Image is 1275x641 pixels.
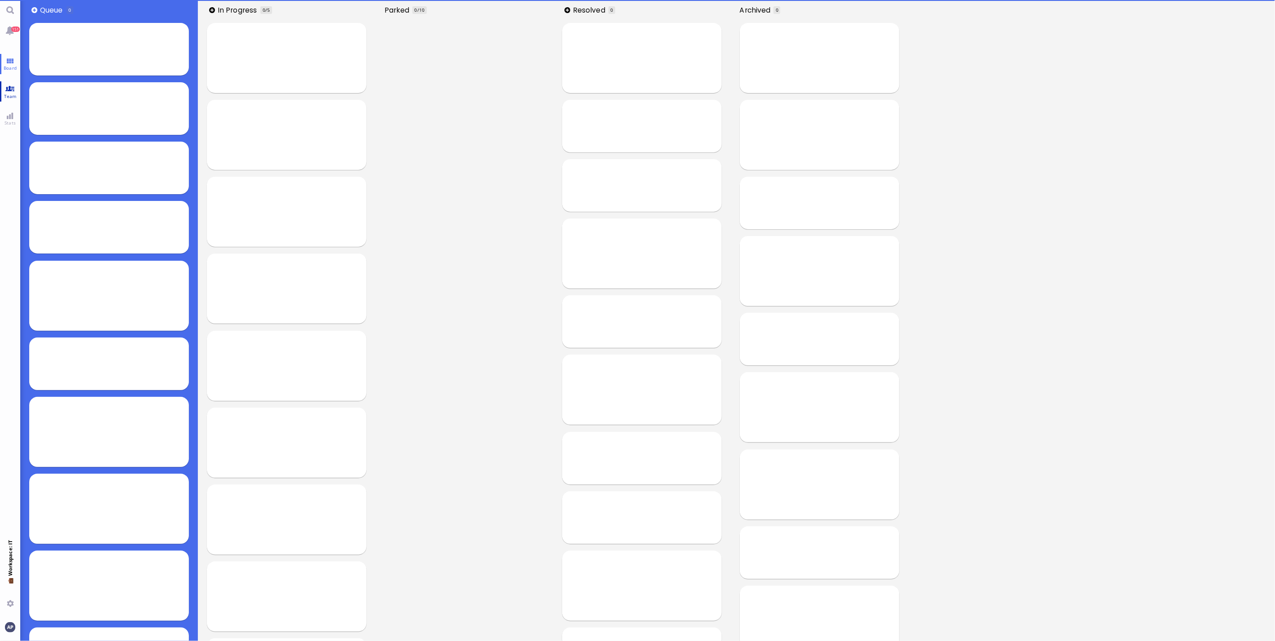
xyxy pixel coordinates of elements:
span: Archived [740,5,774,15]
span: Team [2,93,19,99]
span: 💼 Workspace: IT [7,576,13,596]
span: 0 [68,7,71,13]
span: Board [1,65,19,71]
span: 0 [415,7,417,13]
span: Parked [385,5,412,15]
span: Queue [40,5,66,15]
span: /5 [265,7,270,13]
span: 0 [263,7,265,13]
img: You [5,622,15,632]
span: In progress [218,5,260,15]
span: /10 [417,7,425,13]
button: Add [209,7,215,13]
span: 151 [11,27,20,32]
span: 0 [776,7,778,13]
span: Stats [2,120,18,126]
span: Resolved [573,5,608,15]
span: 0 [610,7,613,13]
button: Add [564,7,570,13]
button: Add [31,7,37,13]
